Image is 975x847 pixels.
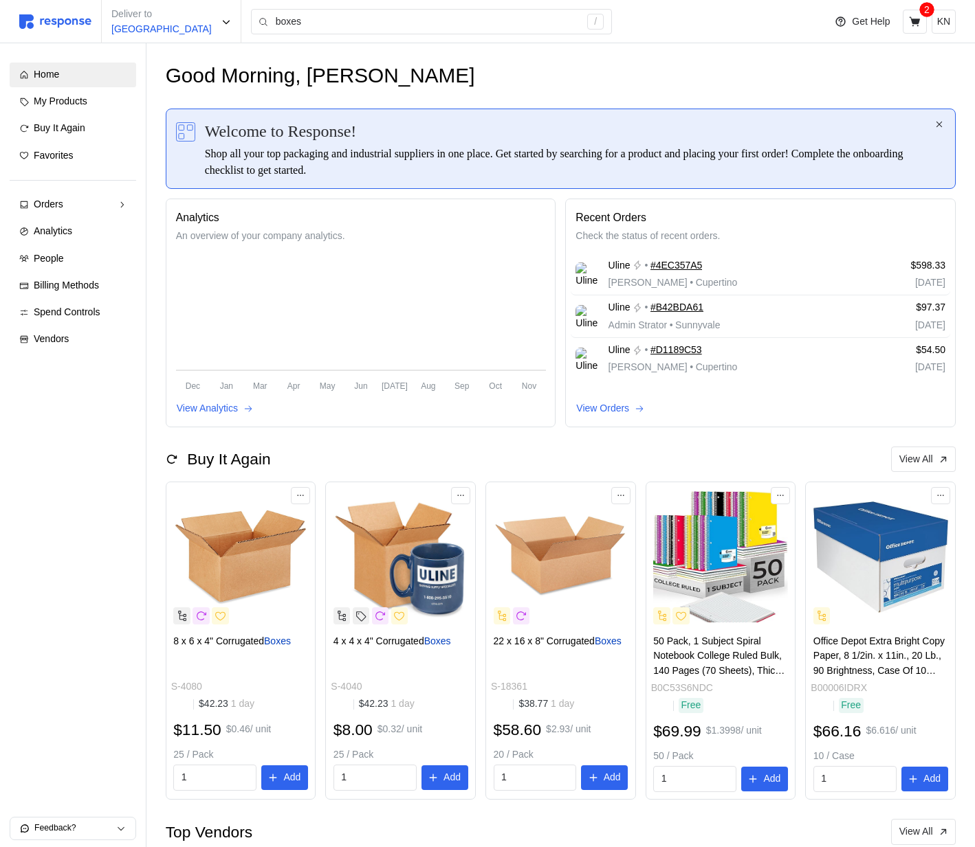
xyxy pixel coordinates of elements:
[763,771,780,787] p: Add
[10,192,136,217] a: Orders
[653,721,701,742] h2: $69.99
[860,300,945,315] p: $97.37
[331,679,362,694] p: S-4040
[494,490,628,624] img: S-18361
[354,381,367,390] tspan: Jun
[34,280,99,291] span: Billing Methods
[522,381,536,390] tspan: Nov
[10,247,136,271] a: People
[34,333,69,344] span: Vendors
[494,747,628,763] p: 20 / Pack
[860,275,945,291] p: [DATE]
[604,770,621,785] p: Add
[932,10,956,34] button: KN
[176,209,546,226] p: Analytics
[333,635,424,646] span: 4 x 4 x 4" Corrugated
[860,343,945,358] p: $54.50
[681,698,701,713] p: Free
[811,681,867,696] p: B00006IDRX
[609,275,738,291] p: [PERSON_NAME] Cupertino
[899,824,933,839] p: View All
[937,14,950,30] p: KN
[333,490,468,624] img: S-4040
[341,765,408,790] input: Qty
[34,95,87,106] span: My Products
[187,449,270,470] h2: Buy It Again
[576,348,598,370] img: Uline
[34,253,64,264] span: People
[576,401,629,416] p: View Orders
[826,9,898,35] button: Get Help
[576,305,598,328] img: Uline
[653,749,788,764] p: 50 / Pack
[382,381,408,390] tspan: [DATE]
[650,258,703,273] a: #4EC357A5
[34,69,59,80] span: Home
[899,452,933,467] p: View All
[667,319,675,330] span: •
[518,697,574,712] p: $38.77
[388,698,415,709] span: 1 day
[821,767,888,791] input: Qty
[34,197,112,212] div: Orders
[171,679,202,694] p: S-4080
[10,63,136,87] a: Home
[264,635,291,646] mark: Boxes
[176,229,546,244] p: An overview of your company analytics.
[421,765,468,790] button: Add
[34,822,116,835] p: Feedback?
[860,360,945,375] p: [DATE]
[173,490,308,624] img: S-4080
[852,14,890,30] p: Get Help
[359,697,415,712] p: $42.23
[576,229,945,244] p: Check the status of recent orders.
[860,318,945,333] p: [DATE]
[176,122,195,142] img: svg%3e
[860,258,945,273] p: $598.33
[866,723,916,738] p: $6.616 / unit
[10,273,136,298] a: Billing Methods
[923,771,941,787] p: Add
[111,7,212,22] p: Deliver to
[650,343,702,358] a: #D1189C53
[548,698,574,709] span: 1 day
[841,698,861,713] p: Free
[287,381,300,390] tspan: Apr
[609,258,631,273] span: Uline
[901,767,948,791] button: Add
[319,381,335,390] tspan: May
[228,698,254,709] span: 1 day
[10,327,136,352] a: Vendors
[10,116,136,141] a: Buy It Again
[173,719,221,741] h2: $11.50
[741,767,788,791] button: Add
[489,381,502,390] tspan: Oct
[173,747,308,763] p: 25 / Pack
[10,144,136,168] a: Favorites
[185,381,199,390] tspan: Dec
[19,14,91,29] img: svg%3e
[609,343,631,358] span: Uline
[645,258,648,273] p: •
[443,770,461,785] p: Add
[10,300,136,325] a: Spend Controls
[283,770,300,785] p: Add
[688,277,696,288] span: •
[219,381,232,390] tspan: Jan
[421,381,435,390] tspan: Aug
[546,722,591,737] p: $2.93 / unit
[177,401,238,416] p: View Analytics
[609,360,738,375] p: [PERSON_NAME] Cupertino
[276,10,580,34] input: Search for a product name or SKU
[166,63,475,89] h1: Good Morning, [PERSON_NAME]
[653,635,785,736] span: 50 Pack, 1 Subject Spiral Notebook College Ruled Bulk, 140 Pages (70 Sheets), Thick No-Bleed Pape...
[494,635,595,646] span: 22 x 16 x 8" Corrugated
[891,447,956,473] button: View All
[34,122,85,133] span: Buy It Again
[813,635,945,691] span: Office Depot Extra Bright Copy Paper, 8 1/2in. x 11in., 20 Lb., 90 Brightness, Case Of 10 [PERSON...
[587,14,604,30] div: /
[173,635,264,646] span: 8 x 6 x 4" Corrugated
[10,817,135,839] button: Feedback?
[576,262,598,285] img: Uline
[813,721,862,742] h2: $66.16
